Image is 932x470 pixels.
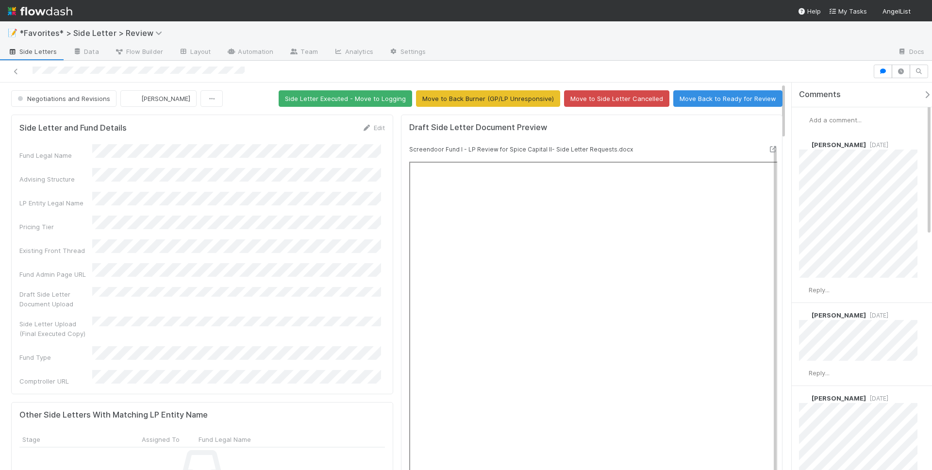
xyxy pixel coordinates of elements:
span: Add a comment... [809,116,862,124]
h5: Side Letter and Fund Details [19,123,127,133]
span: [DATE] [866,395,888,402]
button: Move to Back Burner (GP/LP Unresponsive) [416,90,560,107]
span: [PERSON_NAME] [812,141,866,149]
span: Fund Legal Name [199,435,251,444]
a: Docs [890,45,932,60]
img: avatar_0b1dbcb8-f701-47e0-85bc-d79ccc0efe6c.png [799,140,809,150]
span: Assigned To [142,435,180,444]
span: Stage [22,435,40,444]
img: avatar_218ae7b5-dcd5-4ccc-b5d5-7cc00ae2934f.png [799,393,809,403]
button: Move to Side Letter Cancelled [564,90,669,107]
div: Advising Structure [19,174,92,184]
a: My Tasks [829,6,867,16]
div: LP Entity Legal Name [19,198,92,208]
a: Flow Builder [107,45,171,60]
h5: Draft Side Letter Document Preview [409,123,547,133]
div: Fund Type [19,352,92,362]
a: Data [65,45,106,60]
img: avatar_218ae7b5-dcd5-4ccc-b5d5-7cc00ae2934f.png [129,94,138,103]
img: avatar_0b1dbcb8-f701-47e0-85bc-d79ccc0efe6c.png [799,310,809,320]
a: Settings [381,45,434,60]
div: Fund Admin Page URL [19,269,92,279]
span: [PERSON_NAME] [812,311,866,319]
div: Draft Side Letter Document Upload [19,289,92,309]
div: Existing Front Thread [19,246,92,255]
a: Analytics [326,45,381,60]
img: avatar_218ae7b5-dcd5-4ccc-b5d5-7cc00ae2934f.png [799,285,809,295]
span: [PERSON_NAME] [812,394,866,402]
span: Negotiations and Revisions [16,95,110,102]
button: Side Letter Executed - Move to Logging [279,90,412,107]
span: Reply... [809,369,830,377]
span: [PERSON_NAME] [141,95,190,102]
div: Help [798,6,821,16]
span: [DATE] [866,312,888,319]
button: Negotiations and Revisions [11,90,116,107]
div: Pricing Tier [19,222,92,232]
div: Fund Legal Name [19,151,92,160]
span: Side Letters [8,47,57,56]
span: Comments [799,90,841,100]
span: AngelList [882,7,911,15]
img: avatar_218ae7b5-dcd5-4ccc-b5d5-7cc00ae2934f.png [915,7,924,17]
img: avatar_218ae7b5-dcd5-4ccc-b5d5-7cc00ae2934f.png [799,115,809,125]
span: Reply... [809,286,830,294]
span: *Favorites* > Side Letter > Review [19,28,167,38]
div: Comptroller URL [19,376,92,386]
span: My Tasks [829,7,867,15]
button: Move Back to Ready for Review [673,90,782,107]
a: Layout [171,45,219,60]
button: [PERSON_NAME] [120,90,197,107]
a: Automation [218,45,281,60]
img: logo-inverted-e16ddd16eac7371096b0.svg [8,3,72,19]
div: Side Letter Upload (Final Executed Copy) [19,319,92,338]
a: Team [281,45,325,60]
img: avatar_218ae7b5-dcd5-4ccc-b5d5-7cc00ae2934f.png [799,369,809,378]
span: Flow Builder [115,47,163,56]
span: [DATE] [866,141,888,149]
small: Screendoor Fund I - LP Review for Spice Capital II- Side Letter Requests.docx [409,146,633,153]
h5: Other Side Letters With Matching LP Entity Name [19,410,208,420]
a: Edit [362,124,385,132]
span: 📝 [8,29,17,37]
